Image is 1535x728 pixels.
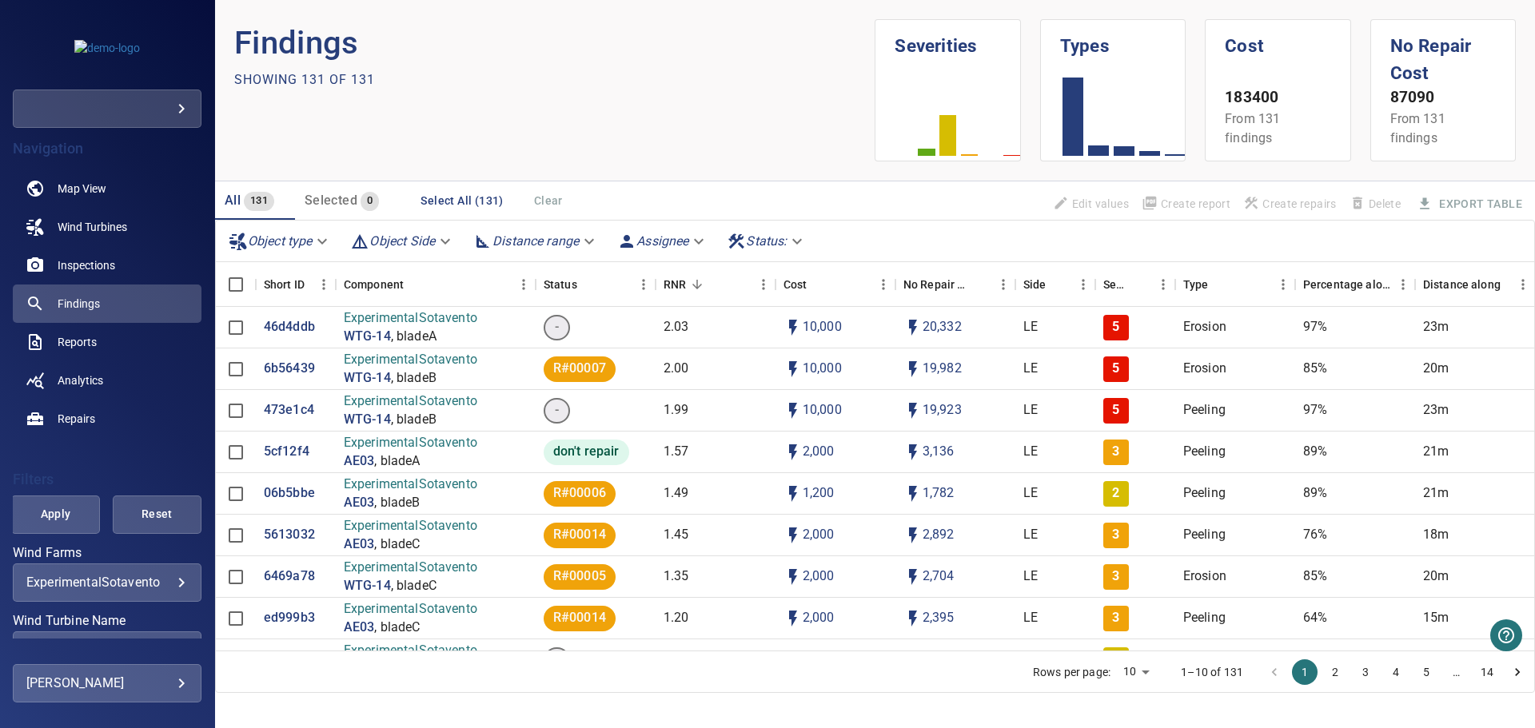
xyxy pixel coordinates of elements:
button: Sort [404,273,426,296]
span: Map View [58,181,106,197]
span: Wind Turbines [58,219,127,235]
span: From 131 findings [1390,111,1445,145]
p: 87090 [1390,86,1496,109]
button: Menu [1271,273,1295,296]
p: 2,892 [923,526,955,544]
button: Sort [807,273,829,296]
p: 2.00 [664,360,689,378]
a: 473e1c4 [264,401,314,420]
p: 3 [1112,609,1119,627]
p: 1–10 of 131 [1181,664,1243,680]
span: Analytics [58,372,103,388]
h1: Types [1060,20,1166,60]
p: , bladeC [374,619,420,637]
p: 1.49 [664,484,689,503]
h4: Navigation [13,141,201,157]
span: - [545,318,568,336]
div: Wind Turbine Name [13,631,201,670]
svg: Auto impact [903,318,923,337]
p: 2,704 [923,567,955,586]
button: Menu [1071,273,1095,296]
div: Percentage along [1295,262,1415,307]
p: 89% [1303,443,1327,461]
p: 19,982 [923,360,962,378]
div: R#00007 [544,356,616,382]
svg: Auto cost [783,360,803,379]
p: Erosion [1183,318,1226,336]
p: 1.45 [664,526,689,544]
div: Cost [775,262,895,307]
p: 1,782 [923,484,955,503]
button: Reset [113,495,201,534]
p: 3 [1112,526,1119,544]
h1: No Repair Cost [1390,20,1496,86]
p: WTG-14 [344,369,391,388]
p: 1.35 [664,567,689,586]
svg: Auto impact [903,567,923,587]
a: analytics noActive [13,361,201,400]
label: Wind Turbine Name [13,615,201,627]
a: 06b5bbe [264,484,315,503]
p: Erosion [1183,567,1226,586]
div: Projected additional costs incurred by waiting 1 year to repair. This is a function of possible i... [903,262,969,307]
p: 1,200 [803,650,835,669]
p: AE03 [344,494,375,512]
p: 2,000 [803,609,835,627]
button: Go to page 2 [1322,659,1348,685]
svg: Auto impact [903,401,923,420]
div: Distance along [1415,262,1535,307]
button: Menu [632,273,656,296]
p: ExperimentalSotavento [344,642,477,660]
div: Severity [1095,262,1175,307]
span: don't repair [544,443,629,461]
span: R#00007 [544,360,616,378]
p: Findings [234,19,875,67]
div: Percentage along [1303,262,1391,307]
div: Status: [720,227,812,255]
p: 20,332 [923,318,962,336]
p: , bladeA [374,452,420,471]
a: WTG-14 [344,328,391,346]
p: 1.57 [664,443,689,461]
h4: Filters [13,471,201,487]
button: Go to page 4 [1383,659,1409,685]
p: 20m [1423,360,1449,378]
span: Findings that are included in repair orders can not be deleted [1343,190,1407,217]
span: 0 [361,192,379,210]
a: AE03 [344,452,375,471]
a: 5cf12f4 [264,443,309,461]
p: 3 [1112,443,1119,461]
button: Menu [991,273,1015,296]
nav: pagination navigation [1259,659,1533,685]
button: Go to next page [1505,659,1530,685]
div: Severity [1103,262,1129,307]
span: From 131 findings [1225,111,1280,145]
p: 64% [1303,609,1327,627]
svg: Auto cost [783,318,803,337]
p: , bladeB [374,494,420,512]
button: Menu [1511,273,1535,296]
a: findings active [13,284,201,323]
em: Object Side [369,233,435,249]
p: , bladeB [391,411,437,429]
button: Menu [512,273,536,296]
p: 21m [1423,443,1449,461]
em: Status : [746,233,787,249]
p: 2,000 [803,526,835,544]
p: ExperimentalSotavento [344,434,477,452]
span: R#00005 [544,567,616,586]
div: Side [1023,262,1047,307]
p: 5 [1112,401,1119,420]
p: 2ed59de [264,650,315,669]
p: 21m [1423,484,1449,503]
div: R#00014 [544,606,616,631]
span: Selected [305,193,357,208]
p: 1.20 [664,609,689,627]
div: [PERSON_NAME] [26,670,188,696]
p: LE [1023,609,1038,627]
svg: Auto impact [903,526,923,545]
p: ExperimentalSotavento [344,517,477,535]
div: Side [1015,262,1095,307]
button: Go to page 3 [1353,659,1378,685]
div: RNR [656,262,775,307]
